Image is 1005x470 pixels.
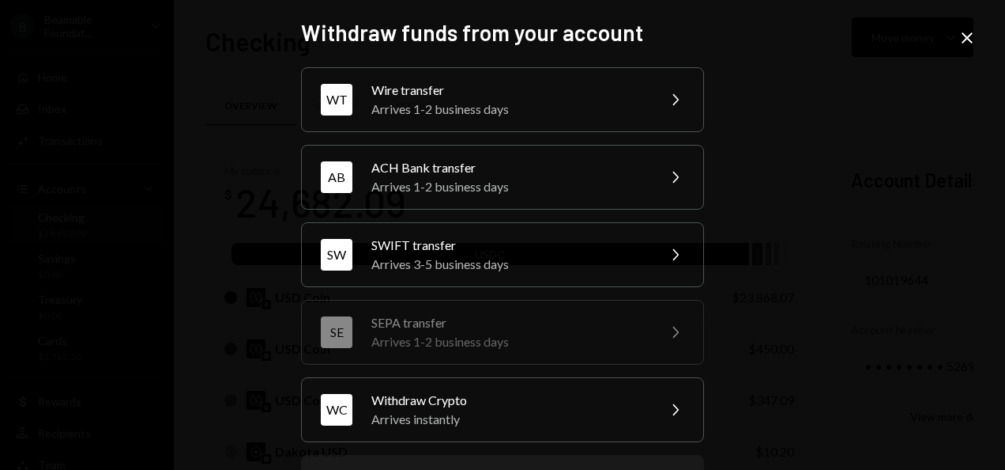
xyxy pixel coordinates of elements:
div: Arrives 1-2 business days [371,332,646,351]
button: WCWithdraw CryptoArrives instantly [301,377,704,442]
div: Arrives 1-2 business days [371,100,646,119]
div: SWIFT transfer [371,236,646,255]
div: Wire transfer [371,81,646,100]
div: WC [321,394,352,426]
div: AB [321,161,352,193]
button: ABACH Bank transferArrives 1-2 business days [301,145,704,210]
div: WT [321,84,352,116]
h2: Withdraw funds from your account [301,17,704,48]
div: SW [321,239,352,271]
button: SWSWIFT transferArrives 3-5 business days [301,222,704,287]
div: Arrives instantly [371,410,646,429]
div: Arrives 1-2 business days [371,177,646,196]
div: SE [321,316,352,348]
div: SEPA transfer [371,313,646,332]
div: ACH Bank transfer [371,158,646,177]
button: SESEPA transferArrives 1-2 business days [301,300,704,365]
div: Withdraw Crypto [371,391,646,410]
div: Arrives 3-5 business days [371,255,646,274]
button: WTWire transferArrives 1-2 business days [301,67,704,132]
